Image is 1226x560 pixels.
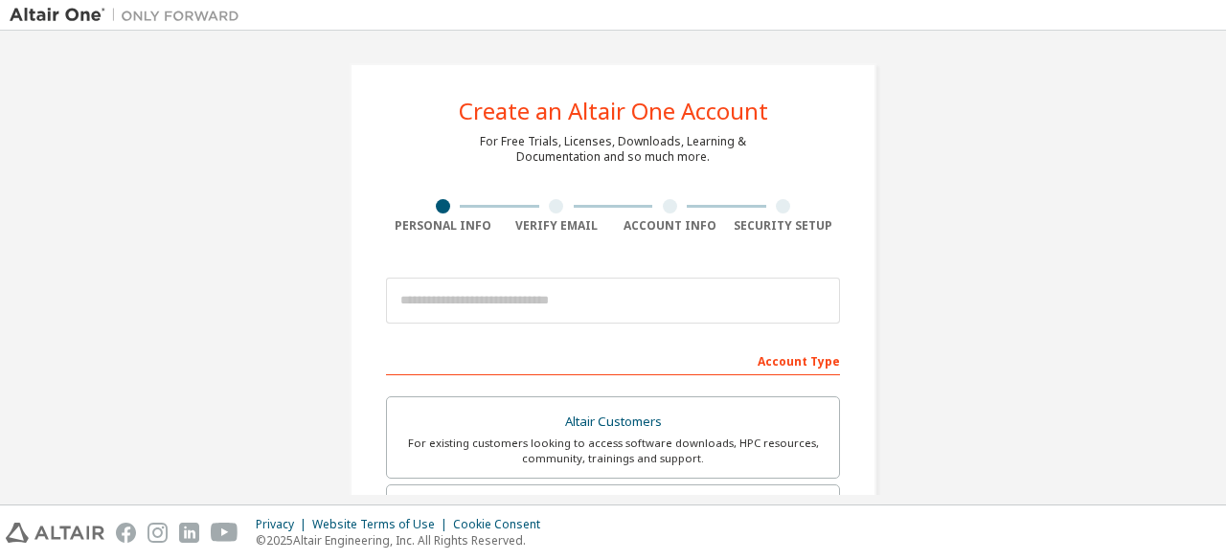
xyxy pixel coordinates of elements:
div: For Free Trials, Licenses, Downloads, Learning & Documentation and so much more. [480,134,746,165]
div: Account Type [386,345,840,375]
p: © 2025 Altair Engineering, Inc. All Rights Reserved. [256,532,552,549]
img: youtube.svg [211,523,238,543]
div: Account Info [613,218,727,234]
img: instagram.svg [148,523,168,543]
img: linkedin.svg [179,523,199,543]
div: Create an Altair One Account [459,100,768,123]
div: For existing customers looking to access software downloads, HPC resources, community, trainings ... [398,436,828,466]
div: Verify Email [500,218,614,234]
div: Privacy [256,517,312,532]
img: facebook.svg [116,523,136,543]
img: altair_logo.svg [6,523,104,543]
img: Altair One [10,6,249,25]
div: Personal Info [386,218,500,234]
div: Cookie Consent [453,517,552,532]
div: Website Terms of Use [312,517,453,532]
div: Security Setup [727,218,841,234]
div: Altair Customers [398,409,828,436]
